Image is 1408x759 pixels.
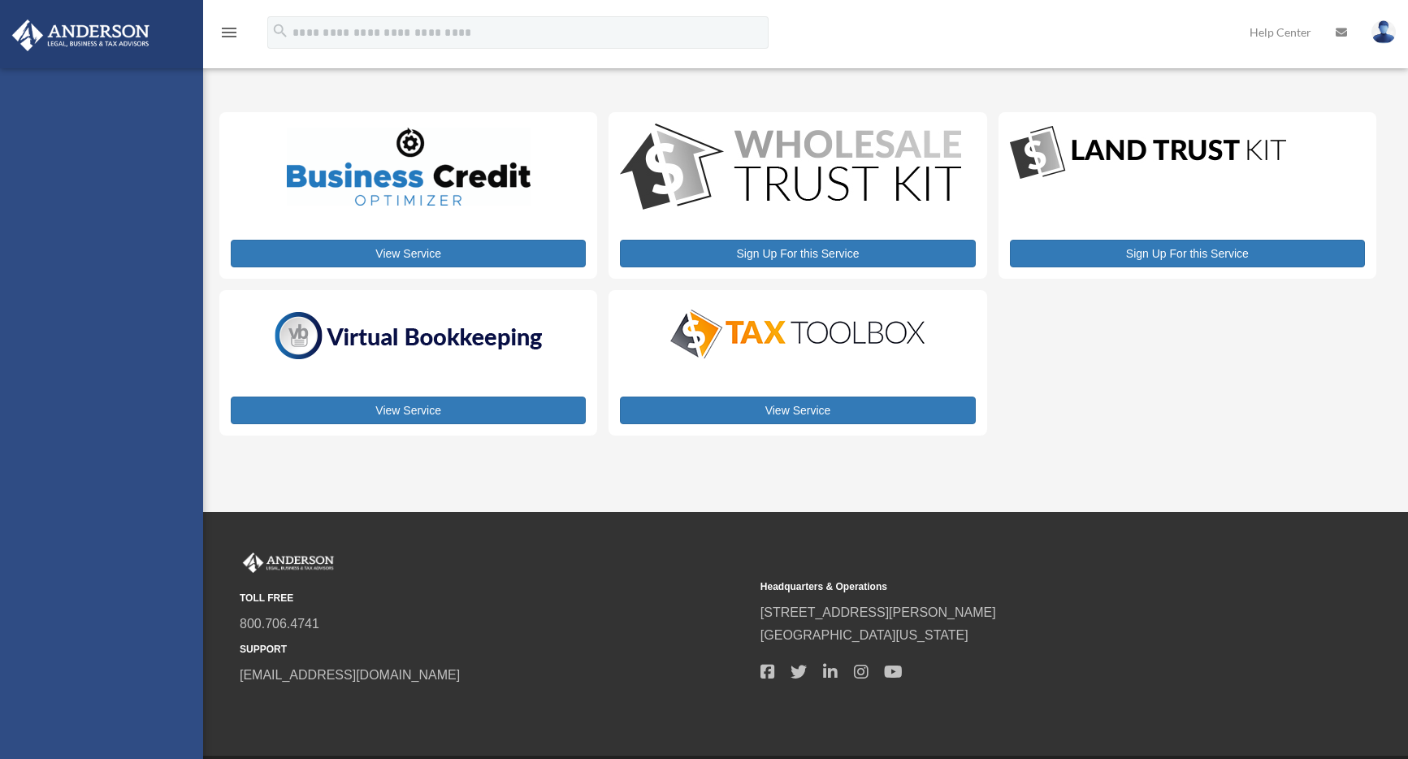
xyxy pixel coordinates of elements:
[760,605,996,619] a: [STREET_ADDRESS][PERSON_NAME]
[7,20,154,51] img: Anderson Advisors Platinum Portal
[231,240,586,267] a: View Service
[620,397,975,424] a: View Service
[219,23,239,42] i: menu
[760,579,1270,596] small: Headquarters & Operations
[620,240,975,267] a: Sign Up For this Service
[240,668,460,682] a: [EMAIL_ADDRESS][DOMAIN_NAME]
[231,397,586,424] a: View Service
[219,28,239,42] a: menu
[1371,20,1396,44] img: User Pic
[1010,124,1286,183] img: LandTrust_lgo-1.jpg
[760,628,968,642] a: [GEOGRAPHIC_DATA][US_STATE]
[620,124,961,214] img: WS-Trust-Kit-lgo-1.jpg
[240,641,749,658] small: SUPPORT
[240,590,749,607] small: TOLL FREE
[271,22,289,40] i: search
[240,617,319,631] a: 800.706.4741
[1010,240,1365,267] a: Sign Up For this Service
[240,553,337,574] img: Anderson Advisors Platinum Portal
